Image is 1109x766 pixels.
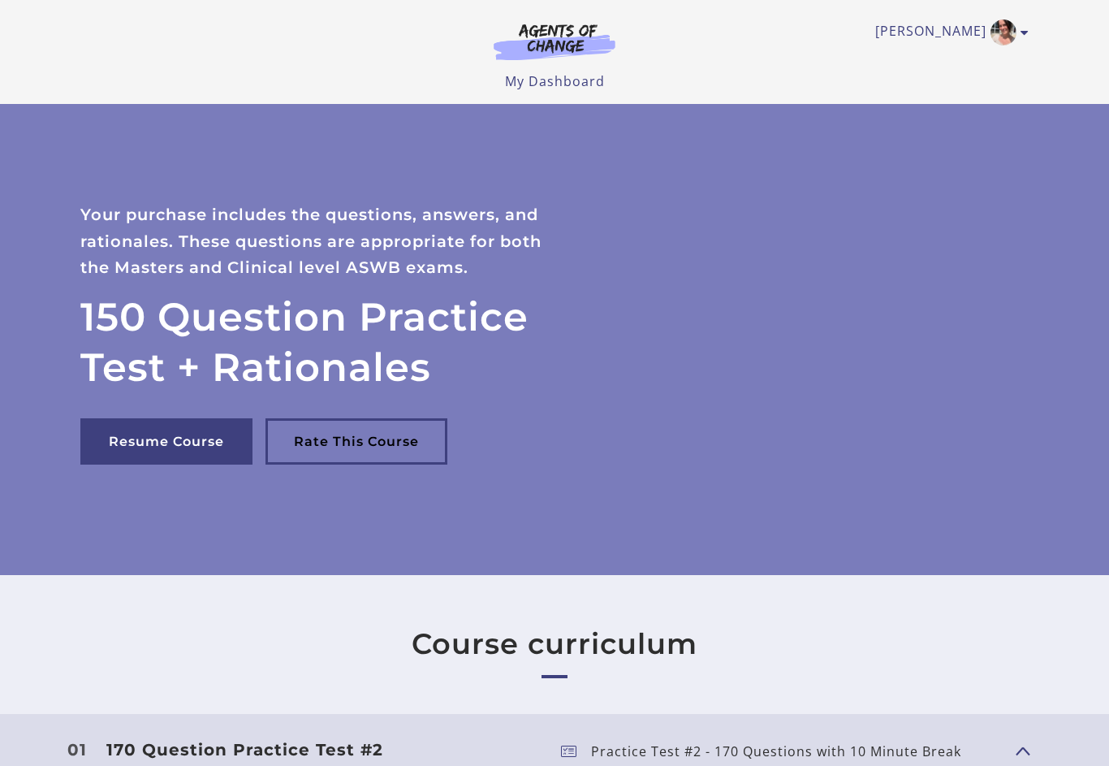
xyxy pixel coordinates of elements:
a: My Dashboard [505,72,605,90]
p: Your purchase includes the questions, answers, and rationales. These questions are appropriate fo... [80,201,554,281]
h2: Course curriculum [412,627,697,661]
span: 01 [67,742,87,758]
a: Resume Course [80,418,252,465]
a: Rate This Course [265,418,447,465]
h2: 150 Question Practice Test + Rationales [80,292,554,393]
img: Agents of Change Logo [477,23,632,60]
a: Toggle menu [875,19,1021,45]
p: Practice Test #2 - 170 Questions with 10 Minute Break [591,745,974,758]
h3: 170 Question Practice Test #2 [106,740,535,760]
